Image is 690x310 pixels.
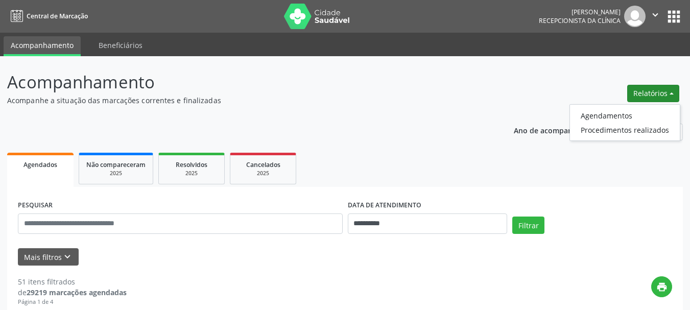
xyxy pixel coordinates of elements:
button: Mais filtroskeyboard_arrow_down [18,248,79,266]
i:  [650,9,661,20]
span: Central de Marcação [27,12,88,20]
a: Beneficiários [91,36,150,54]
button: print [651,276,672,297]
div: 2025 [86,170,146,177]
div: 2025 [166,170,217,177]
p: Acompanhamento [7,69,480,95]
a: Procedimentos realizados [570,123,680,137]
div: 2025 [237,170,289,177]
i: print [656,281,668,293]
p: Acompanhe a situação das marcações correntes e finalizadas [7,95,480,106]
div: 51 itens filtrados [18,276,127,287]
button: Relatórios [627,85,679,102]
span: Recepcionista da clínica [539,16,621,25]
a: Agendamentos [570,108,680,123]
span: Resolvidos [176,160,207,169]
span: Agendados [23,160,57,169]
div: [PERSON_NAME] [539,8,621,16]
button:  [646,6,665,27]
button: Filtrar [512,217,544,234]
ul: Relatórios [569,104,680,141]
button: apps [665,8,683,26]
a: Acompanhamento [4,36,81,56]
img: img [624,6,646,27]
span: Cancelados [246,160,280,169]
span: Não compareceram [86,160,146,169]
a: Central de Marcação [7,8,88,25]
label: DATA DE ATENDIMENTO [348,198,421,213]
i: keyboard_arrow_down [62,251,73,263]
label: PESQUISAR [18,198,53,213]
div: Página 1 de 4 [18,298,127,306]
strong: 29219 marcações agendadas [27,288,127,297]
p: Ano de acompanhamento [514,124,604,136]
div: de [18,287,127,298]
